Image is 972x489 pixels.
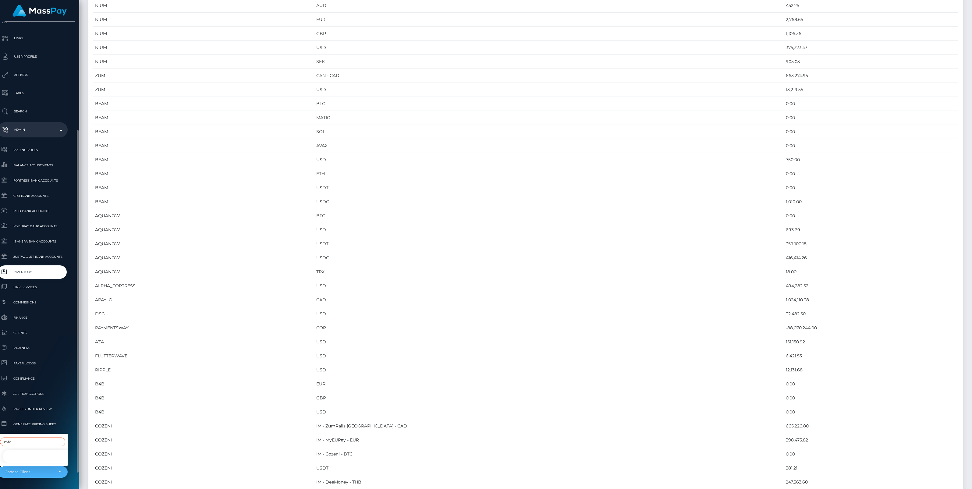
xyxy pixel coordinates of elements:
td: USD [314,41,784,55]
td: USDT [314,181,784,195]
td: 1,010.00 [784,195,958,209]
td: ETH [314,167,784,181]
td: 693.69 [784,223,958,237]
td: BEAM [93,195,314,209]
td: 381.21 [784,461,958,475]
td: AQUANOW [93,209,314,223]
td: IM - MyEUPay - EUR [314,433,784,447]
td: NIUM [93,13,314,27]
td: RIPPLE [93,363,314,377]
td: 0.00 [784,377,958,391]
td: IM - ZumRails [GEOGRAPHIC_DATA] - CAD [314,419,784,433]
td: 1,106.36 [784,27,958,41]
td: 6,421.53 [784,349,958,363]
td: 494,282.52 [784,279,958,293]
td: ALPHA_FORTRESS [93,279,314,293]
td: USD [314,405,784,419]
img: MassPay Logo [12,5,67,17]
td: 0.00 [784,391,958,405]
td: 375,323.47 [784,41,958,55]
td: USD [314,349,784,363]
td: COZENI [93,447,314,461]
td: 0.00 [784,167,958,181]
td: EUR [314,377,784,391]
td: USD [314,363,784,377]
td: COP [314,321,784,335]
td: GBP [314,391,784,405]
td: BTC [314,97,784,111]
td: 18.00 [784,265,958,279]
td: PAYMENTSWAY [93,321,314,335]
td: 663,274.95 [784,69,958,83]
td: GBP [314,27,784,41]
td: SEK [314,55,784,69]
td: BEAM [93,181,314,195]
td: BEAM [93,125,314,139]
td: USD [314,335,784,349]
td: 905.03 [784,55,958,69]
td: TRX [314,265,784,279]
td: 151,150.92 [784,335,958,349]
td: FLUTTERWAVE [93,349,314,363]
td: SOL [314,125,784,139]
td: ZUM [93,83,314,97]
td: USDT [314,461,784,475]
td: USDT [314,237,784,251]
td: 0.00 [784,209,958,223]
td: BEAM [93,97,314,111]
td: 750.00 [784,153,958,167]
td: CAD [314,293,784,307]
td: BEAM [93,139,314,153]
td: B4B [93,405,314,419]
td: -88,070,244.00 [784,321,958,335]
td: AQUANOW [93,237,314,251]
td: NIUM [93,55,314,69]
td: COZENI [93,419,314,433]
td: 1,024,110.38 [784,293,958,307]
td: BTC [314,209,784,223]
td: 0.00 [784,97,958,111]
td: AQUANOW [93,223,314,237]
td: APAYLO [93,293,314,307]
td: AQUANOW [93,265,314,279]
div: Choose Client [5,470,54,474]
td: AZA [93,335,314,349]
td: 359,100.18 [784,237,958,251]
td: DSG [93,307,314,321]
td: AQUANOW [93,251,314,265]
td: 0.00 [784,139,958,153]
td: 0.00 [784,447,958,461]
td: BEAM [93,153,314,167]
td: B4B [93,377,314,391]
td: 398,475.82 [784,433,958,447]
td: COZENI [93,461,314,475]
td: EUR [314,13,784,27]
td: 0.00 [784,125,958,139]
td: B4B [93,391,314,405]
td: NIUM [93,27,314,41]
td: 2,768.65 [784,13,958,27]
td: 0.00 [784,181,958,195]
td: 12,131.68 [784,363,958,377]
td: NIUM [93,41,314,55]
td: COZENI [93,433,314,447]
td: 665,226.80 [784,419,958,433]
td: 32,482.50 [784,307,958,321]
td: USDC [314,251,784,265]
td: IM - Cozeni - BTC [314,447,784,461]
td: USD [314,83,784,97]
td: AVAX [314,139,784,153]
td: USDC [314,195,784,209]
td: 13,219.55 [784,83,958,97]
td: CAN - CAD [314,69,784,83]
td: USD [314,223,784,237]
td: USD [314,279,784,293]
td: MATIC [314,111,784,125]
td: BEAM [93,111,314,125]
td: 0.00 [784,405,958,419]
td: 416,414.26 [784,251,958,265]
td: BEAM [93,167,314,181]
td: USD [314,307,784,321]
td: ZUM [93,69,314,83]
td: USD [314,153,784,167]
